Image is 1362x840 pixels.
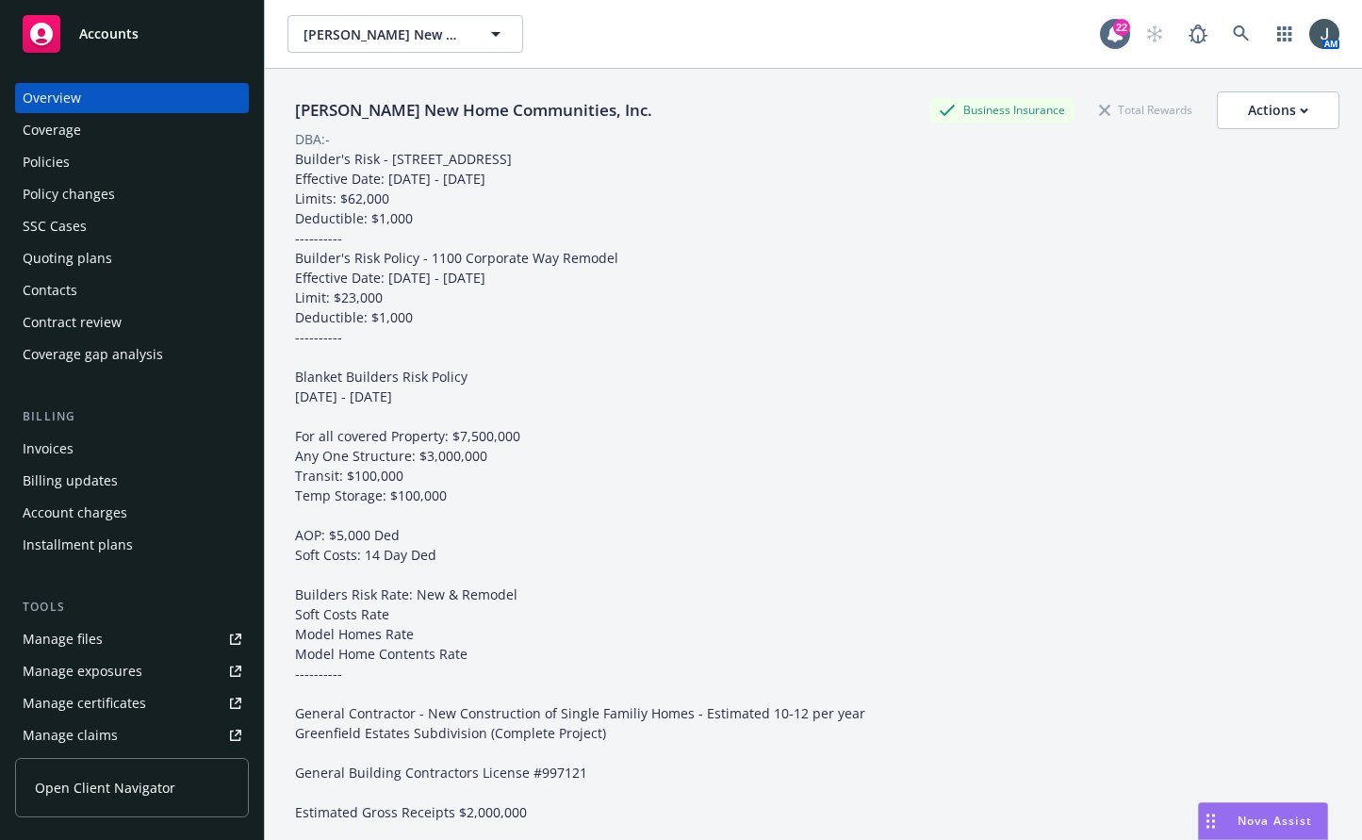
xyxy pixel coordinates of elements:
[15,656,249,686] a: Manage exposures
[1179,15,1217,53] a: Report a Bug
[23,83,81,113] div: Overview
[23,275,77,305] div: Contacts
[23,498,127,528] div: Account charges
[1309,19,1339,49] img: photo
[15,688,249,718] a: Manage certificates
[1223,15,1260,53] a: Search
[23,115,81,145] div: Coverage
[23,147,70,177] div: Policies
[79,26,139,41] span: Accounts
[287,98,660,123] div: [PERSON_NAME] New Home Communities, Inc.
[1113,19,1130,36] div: 22
[15,307,249,338] a: Contract review
[23,243,112,273] div: Quoting plans
[15,498,249,528] a: Account charges
[295,150,865,821] span: Builder's Risk - [STREET_ADDRESS] Effective Date: [DATE] - [DATE] Limits: $62,000 Deductible: $1,...
[23,307,122,338] div: Contract review
[15,466,249,496] a: Billing updates
[15,598,249,617] div: Tools
[23,434,74,464] div: Invoices
[15,243,249,273] a: Quoting plans
[1248,92,1308,128] div: Actions
[15,115,249,145] a: Coverage
[287,15,523,53] button: [PERSON_NAME] New Home Communities, Inc.
[15,179,249,209] a: Policy changes
[304,25,467,44] span: [PERSON_NAME] New Home Communities, Inc.
[1090,98,1202,122] div: Total Rewards
[1136,15,1173,53] a: Start snowing
[23,688,146,718] div: Manage certificates
[15,211,249,241] a: SSC Cases
[23,211,87,241] div: SSC Cases
[15,275,249,305] a: Contacts
[23,530,133,560] div: Installment plans
[15,530,249,560] a: Installment plans
[23,179,115,209] div: Policy changes
[15,339,249,370] a: Coverage gap analysis
[1266,15,1304,53] a: Switch app
[1217,91,1339,129] button: Actions
[929,98,1075,122] div: Business Insurance
[1199,803,1223,839] div: Drag to move
[23,624,103,654] div: Manage files
[15,624,249,654] a: Manage files
[23,339,163,370] div: Coverage gap analysis
[23,720,118,750] div: Manage claims
[15,83,249,113] a: Overview
[1238,813,1312,829] span: Nova Assist
[15,720,249,750] a: Manage claims
[15,434,249,464] a: Invoices
[15,8,249,60] a: Accounts
[15,407,249,426] div: Billing
[1198,802,1328,840] button: Nova Assist
[23,466,118,496] div: Billing updates
[23,656,142,686] div: Manage exposures
[295,129,330,149] div: DBA: -
[35,778,175,798] span: Open Client Navigator
[15,147,249,177] a: Policies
